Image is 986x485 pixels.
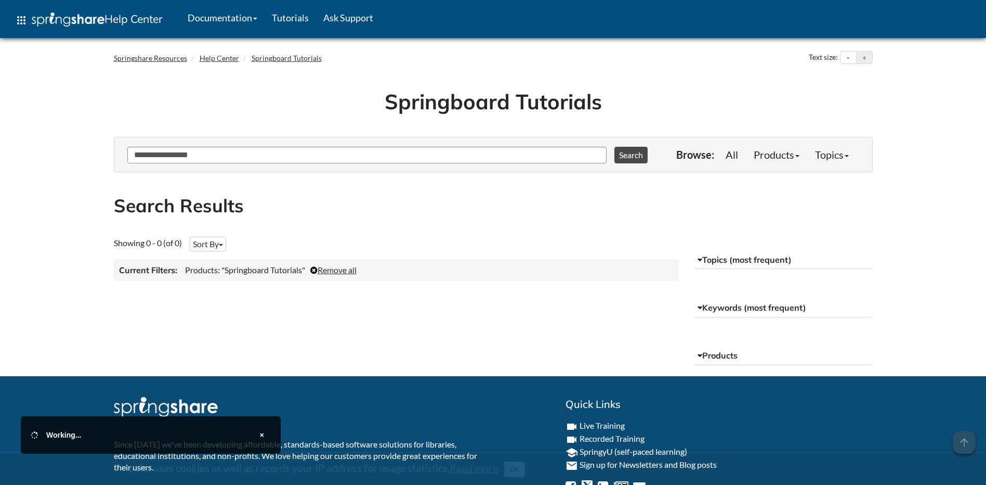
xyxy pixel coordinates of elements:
i: videocam [566,433,578,446]
div: Text size: [807,51,840,65]
a: Topics [807,144,857,165]
span: Help Center [104,12,163,25]
h2: Search Results [114,193,873,219]
span: arrow_upward [953,431,976,454]
img: Springshare [32,12,104,27]
button: Sort By [190,237,226,251]
a: Springshare Resources [114,54,187,62]
a: Ask Support [316,5,380,31]
button: Close [504,462,525,477]
span: "Springboard Tutorials" [221,265,305,275]
a: Documentation [180,5,265,31]
a: Products [746,144,807,165]
i: videocam [566,420,578,433]
a: Read more [450,462,498,474]
span: Working... [46,431,81,439]
button: Close [254,427,270,443]
a: All [718,144,746,165]
a: apps Help Center [8,5,170,36]
span: Products: [185,265,220,275]
span: Showing 0 - 0 (of 0) [114,238,182,248]
p: Browse: [676,147,714,162]
h2: Quick Links [566,397,873,412]
a: arrow_upward [953,432,976,444]
h1: Springboard Tutorials [122,87,865,116]
h3: Current Filters [119,264,177,276]
a: Recorded Training [580,433,645,443]
a: SpringyU (self-paced learning) [580,446,687,456]
a: Sign up for Newsletters and Blog posts [580,460,717,469]
a: Springboard Tutorials [252,54,322,62]
img: Springshare [114,397,218,417]
button: Search [614,147,648,163]
a: Help Center [200,54,239,62]
span: apps [15,14,28,27]
button: Products [694,347,873,365]
button: Increase text size [857,52,872,64]
div: This site uses cookies as well as records your IP address for usage statistics. [103,461,883,477]
button: Topics (most frequent) [694,251,873,270]
p: Since [DATE] we've been developing affordable, standards-based software solutions for libraries, ... [114,439,485,474]
button: Decrease text size [840,52,856,64]
i: school [566,446,578,459]
i: email [566,460,578,472]
a: Remove all [310,265,357,275]
button: Keywords (most frequent) [694,299,873,317]
a: Tutorials [265,5,316,31]
a: Live Training [580,420,625,430]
